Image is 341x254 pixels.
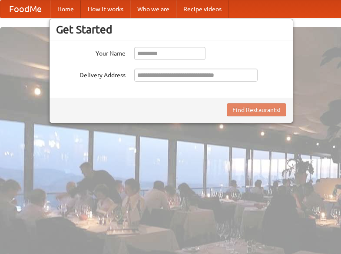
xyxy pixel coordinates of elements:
[0,0,50,18] a: FoodMe
[56,23,286,36] h3: Get Started
[130,0,176,18] a: Who we are
[56,69,126,79] label: Delivery Address
[227,103,286,116] button: Find Restaurants!
[176,0,228,18] a: Recipe videos
[56,47,126,58] label: Your Name
[50,0,81,18] a: Home
[81,0,130,18] a: How it works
